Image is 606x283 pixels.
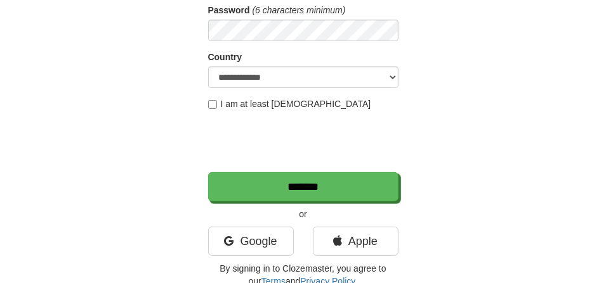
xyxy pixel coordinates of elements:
iframe: reCAPTCHA [208,116,401,166]
label: Password [208,4,250,16]
a: Apple [313,227,399,256]
label: Country [208,51,242,63]
input: I am at least [DEMOGRAPHIC_DATA] [208,100,217,109]
label: I am at least [DEMOGRAPHIC_DATA] [208,97,371,110]
em: (6 characters minimum) [253,5,346,15]
p: or [208,208,399,220]
a: Google [208,227,294,256]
